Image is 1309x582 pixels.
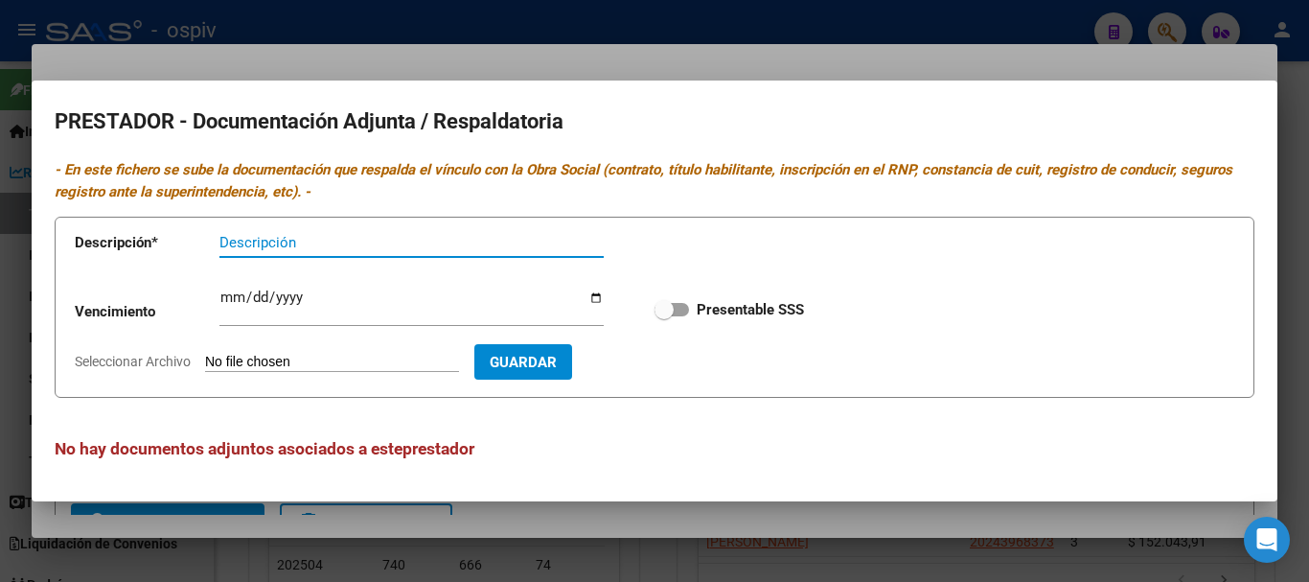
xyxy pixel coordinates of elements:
[75,301,219,323] p: Vencimiento
[402,439,474,458] span: prestador
[75,232,219,254] p: Descripción
[55,436,1254,461] h3: No hay documentos adjuntos asociados a este
[697,301,804,318] strong: Presentable SSS
[474,344,572,380] button: Guardar
[1244,517,1290,563] div: Open Intercom Messenger
[490,354,557,371] span: Guardar
[55,161,1232,200] i: - En este fichero se sube la documentación que respalda el vínculo con la Obra Social (contrato, ...
[55,104,1254,140] h2: PRESTADOR - Documentación Adjunta / Respaldatoria
[75,354,191,369] span: Seleccionar Archivo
